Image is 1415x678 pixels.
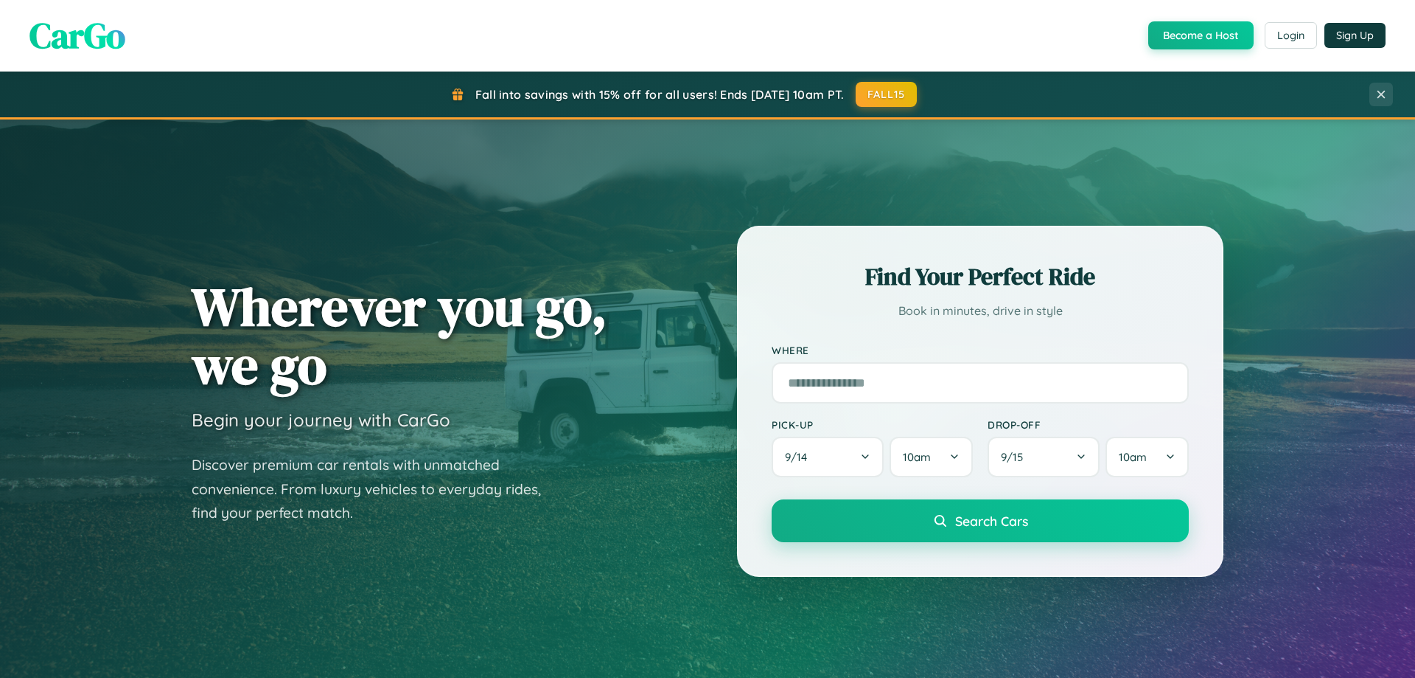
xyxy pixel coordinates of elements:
[903,450,931,464] span: 10am
[1148,21,1254,49] button: Become a Host
[1105,437,1189,477] button: 10am
[1001,450,1030,464] span: 9 / 15
[772,499,1189,542] button: Search Cars
[772,437,884,477] button: 9/14
[1324,23,1386,48] button: Sign Up
[772,260,1189,293] h2: Find Your Perfect Ride
[772,344,1189,356] label: Where
[772,300,1189,322] p: Book in minutes, drive in style
[192,277,607,394] h1: Wherever you go, we go
[192,453,560,525] p: Discover premium car rentals with unmatched convenience. From luxury vehicles to everyday rides, ...
[785,450,814,464] span: 9 / 14
[988,437,1100,477] button: 9/15
[772,418,973,431] label: Pick-up
[988,418,1189,431] label: Drop-off
[955,513,1028,529] span: Search Cars
[856,82,918,107] button: FALL15
[1265,22,1317,49] button: Login
[1119,450,1147,464] span: 10am
[192,409,450,431] h3: Begin your journey with CarGo
[890,437,973,477] button: 10am
[29,11,125,60] span: CarGo
[475,87,845,102] span: Fall into savings with 15% off for all users! Ends [DATE] 10am PT.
